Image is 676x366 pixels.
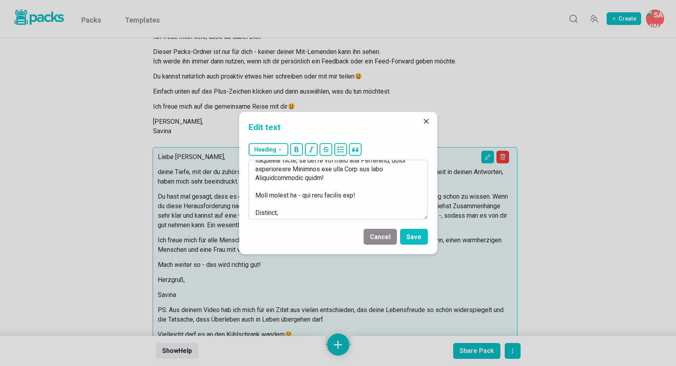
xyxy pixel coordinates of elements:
button: Save [400,229,428,245]
button: Cancel [364,229,397,245]
textarea: Lorem Ipsumdo, sitam Conse, adi eli se doeiusm tem inc Utlabore etdolorem ali eni admin veni quis... [249,160,428,219]
button: strikethrough [320,143,332,156]
button: block quote [349,143,362,156]
button: bold [290,143,303,156]
button: bullet [334,143,347,156]
button: italic [305,143,318,156]
header: Edit text [239,112,437,140]
button: Heading [249,143,288,156]
button: Close [420,115,433,128]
